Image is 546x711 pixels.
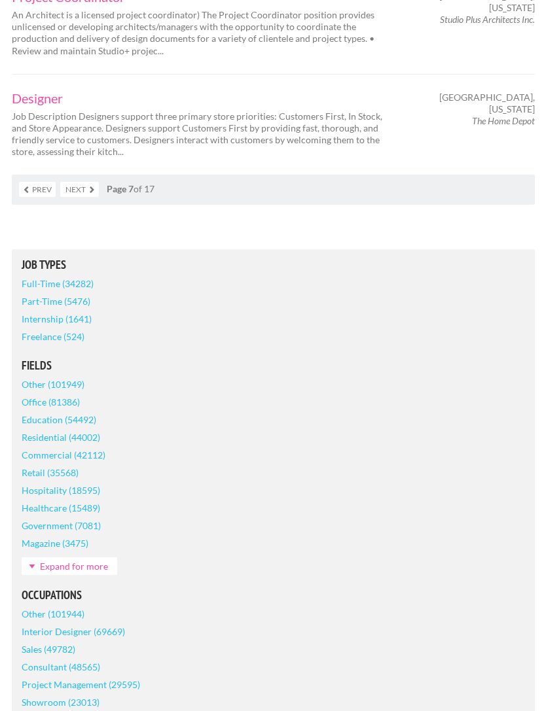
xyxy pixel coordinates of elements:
a: Hospitality (18595) [22,481,100,499]
a: Residential (44002) [22,428,100,446]
strong: Page 7 [107,183,134,194]
a: Prev [19,182,56,197]
nav: of 17 [12,175,535,205]
a: Part-Time (5476) [22,292,90,310]
a: Other (101944) [22,605,84,623]
a: Internship (1641) [22,310,92,328]
a: Government (7081) [22,517,101,534]
a: Designer [12,92,399,105]
a: Sales (49782) [22,640,75,658]
a: Project Management (29595) [22,676,140,693]
a: Office (81386) [22,393,80,411]
em: The Home Depot [472,115,535,126]
a: Interior Designer (69669) [22,623,125,640]
a: Healthcare (15489) [22,499,100,517]
a: Consultant (48565) [22,658,100,676]
a: Full-Time (34282) [22,275,94,292]
a: Magazine (3475) [22,534,88,552]
em: Studio Plus Architects Inc. [440,14,535,25]
span: [GEOGRAPHIC_DATA], [US_STATE] [421,92,535,115]
h5: Fields [22,360,525,372]
a: Freelance (524) [22,328,84,345]
h5: Occupations [22,589,525,601]
a: Showroom (23013) [22,693,100,711]
p: An Architect is a licensed project coordinator) The Project Coordinator position provides unlicen... [12,9,399,57]
a: Retail (35568) [22,464,79,481]
a: Education (54492) [22,411,96,428]
a: Commercial (42112) [22,446,105,464]
p: Job Description Designers support three primary store priorities: Customers First, In Stock, and ... [12,111,399,158]
a: Expand for more [22,557,117,575]
a: Other (101949) [22,375,84,393]
a: Next [60,182,99,197]
h5: Job Types [22,259,525,271]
